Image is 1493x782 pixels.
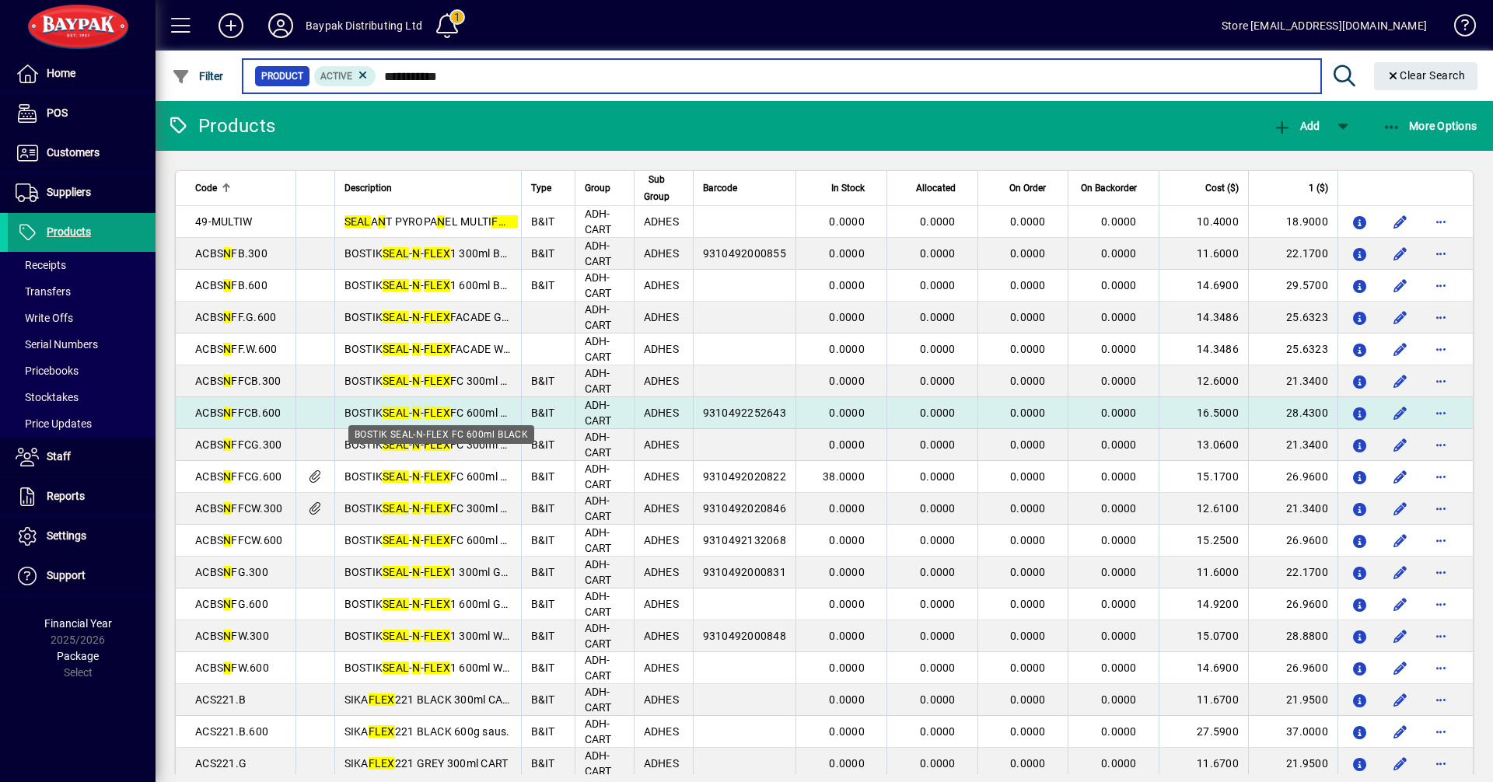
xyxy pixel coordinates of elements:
[344,343,561,355] span: BOSTIK - - FACADE WHITE 600ml
[1388,400,1413,425] button: Edit
[920,215,956,228] span: 0.0000
[703,502,786,515] span: 9310492020846
[383,598,409,610] em: SEAL
[1159,557,1248,588] td: 11.6000
[195,215,252,228] span: 49-MULTIW
[8,358,156,384] a: Pricebooks
[1248,525,1337,557] td: 26.9600
[8,331,156,358] a: Serial Numbers
[1081,180,1137,197] span: On Backorder
[424,598,450,610] em: FLEX
[585,463,612,490] span: ADH-CART
[1388,273,1413,298] button: Edit
[1428,496,1453,521] button: More options
[223,598,231,610] em: N
[1248,493,1337,525] td: 21.3400
[412,279,420,292] em: N
[1101,375,1137,387] span: 0.0000
[195,279,267,292] span: ACBS FB.600
[424,407,450,419] em: FLEX
[8,384,156,410] a: Stocktakes
[829,279,865,292] span: 0.0000
[47,106,68,119] span: POS
[195,502,282,515] span: ACBS FFCW.300
[1010,343,1046,355] span: 0.0000
[424,311,450,323] em: FLEX
[703,470,786,483] span: 9310492020822
[383,470,409,483] em: SEAL
[383,343,409,355] em: SEAL
[344,215,580,228] span: A T PYROPA EL MULTI 300ML WHT
[344,566,544,578] span: BOSTIK - - 1 300ml GREY CYL
[1309,180,1328,197] span: 1 ($)
[1159,302,1248,333] td: 14.3486
[412,311,420,323] em: N
[1159,365,1248,397] td: 12.6000
[16,285,71,298] span: Transfers
[644,438,679,451] span: ADHES
[1248,302,1337,333] td: 25.6323
[1010,279,1046,292] span: 0.0000
[1428,687,1453,712] button: More options
[491,215,518,228] em: FLEX
[412,343,420,355] em: N
[920,534,956,546] span: 0.0000
[344,311,556,323] span: BOSTIK - - FACADE GREY 600ml
[1248,206,1337,238] td: 18.9000
[424,279,450,292] em: FLEX
[585,271,612,299] span: ADH-CART
[344,407,536,419] span: BOSTIK - - FC 600ml BLACK
[195,470,281,483] span: ACBS FFCG.600
[314,66,376,86] mat-chip: Activation Status: Active
[1159,397,1248,429] td: 16.5000
[16,391,79,403] span: Stocktakes
[531,180,565,197] div: Type
[1101,407,1137,419] span: 0.0000
[344,180,392,197] span: Description
[1101,247,1137,260] span: 0.0000
[829,343,865,355] span: 0.0000
[897,180,970,197] div: Allocated
[1010,247,1046,260] span: 0.0000
[424,438,450,451] em: FLEX
[195,375,281,387] span: ACBS FFCB.300
[348,425,534,444] div: BOSTIK SEAL-N-FLEX FC 600ml BLACK
[195,180,217,197] span: Code
[383,247,409,260] em: SEAL
[383,407,409,419] em: SEAL
[412,566,420,578] em: N
[195,438,281,451] span: ACBS FFCG.300
[1101,438,1137,451] span: 0.0000
[261,68,303,84] span: Product
[585,558,612,586] span: ADH-CART
[223,343,231,355] em: N
[16,312,73,324] span: Write Offs
[531,215,555,228] span: B&IT
[703,407,786,419] span: 9310492252643
[320,71,352,82] span: Active
[223,279,231,292] em: N
[829,375,865,387] span: 0.0000
[1388,687,1413,712] button: Edit
[531,438,555,451] span: B&IT
[1388,751,1413,776] button: Edit
[383,375,409,387] em: SEAL
[195,407,281,419] span: ACBS FFCB.600
[585,208,612,236] span: ADH-CART
[644,279,679,292] span: ADHES
[1388,719,1413,744] button: Edit
[344,247,537,260] span: BOSTIK - - 1 300ml BLK CYL
[920,375,956,387] span: 0.0000
[920,502,956,515] span: 0.0000
[920,343,956,355] span: 0.0000
[1248,429,1337,461] td: 21.3400
[223,502,231,515] em: N
[585,494,612,522] span: ADH-CART
[344,502,534,515] span: BOSTIK - - FC 300ml WHITE
[1159,461,1248,493] td: 15.1700
[1101,566,1137,578] span: 0.0000
[1159,588,1248,620] td: 14.9200
[1159,270,1248,302] td: 14.6900
[1010,438,1046,451] span: 0.0000
[1428,528,1453,553] button: More options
